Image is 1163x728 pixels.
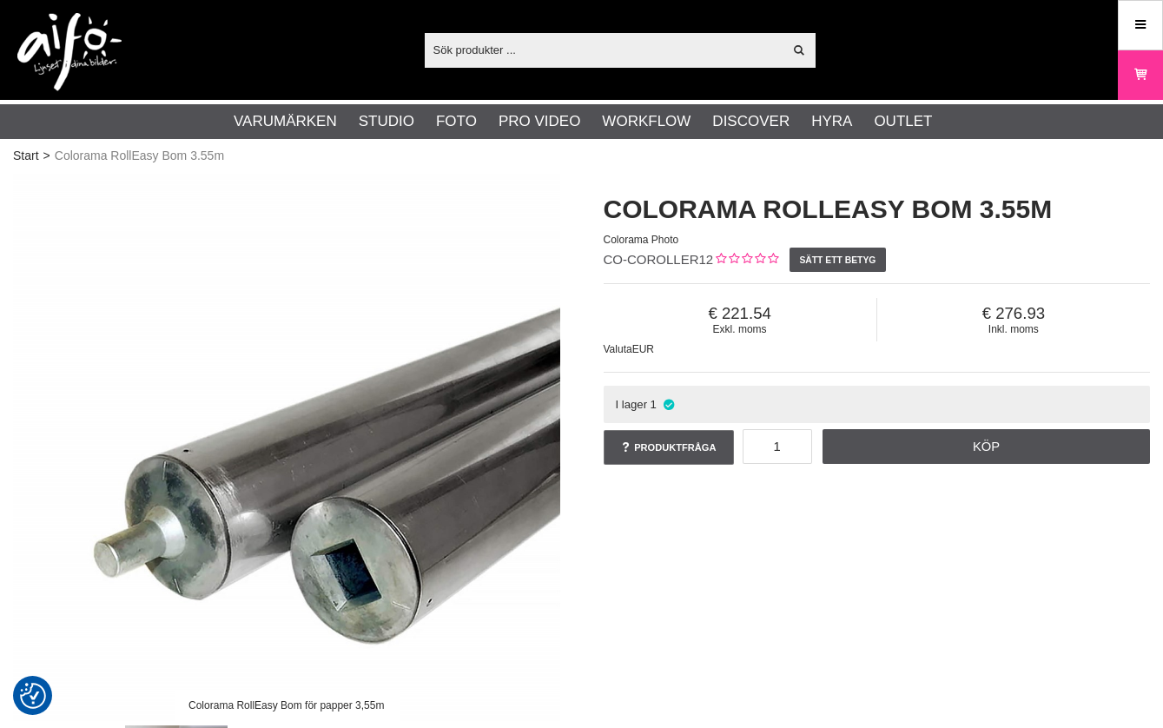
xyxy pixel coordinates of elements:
a: Workflow [602,110,691,133]
a: Pro Video [499,110,580,133]
a: Köp [823,429,1150,464]
a: Sätt ett betyg [790,248,886,272]
span: Inkl. moms [877,323,1150,335]
img: Colorama RollEasy Bom för papper 3,55m [13,174,560,721]
span: Colorama Photo [604,234,679,246]
i: I lager [661,398,676,411]
div: Colorama RollEasy Bom för papper 3,55m [174,691,399,721]
span: 1 [651,398,657,411]
span: > [43,147,50,165]
a: Outlet [874,110,932,133]
input: Sök produkter ... [425,36,783,63]
a: Studio [359,110,414,133]
h1: Colorama RollEasy Bom 3.55m [604,191,1151,228]
img: logo.png [17,13,122,91]
a: Hyra [811,110,852,133]
a: Discover [712,110,790,133]
span: EUR [632,343,654,355]
a: Varumärken [234,110,337,133]
span: 221.54 [604,304,876,323]
img: Revisit consent button [20,683,46,709]
a: Foto [436,110,477,133]
span: CO-COROLLER12 [604,252,714,267]
span: Valuta [604,343,632,355]
span: Colorama RollEasy Bom 3.55m [55,147,224,165]
div: Kundbetyg: 0 [713,251,778,269]
a: Produktfråga [604,430,734,465]
span: Exkl. moms [604,323,876,335]
a: Start [13,147,39,165]
button: Samtyckesinställningar [20,680,46,711]
span: 276.93 [877,304,1150,323]
span: I lager [615,398,647,411]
